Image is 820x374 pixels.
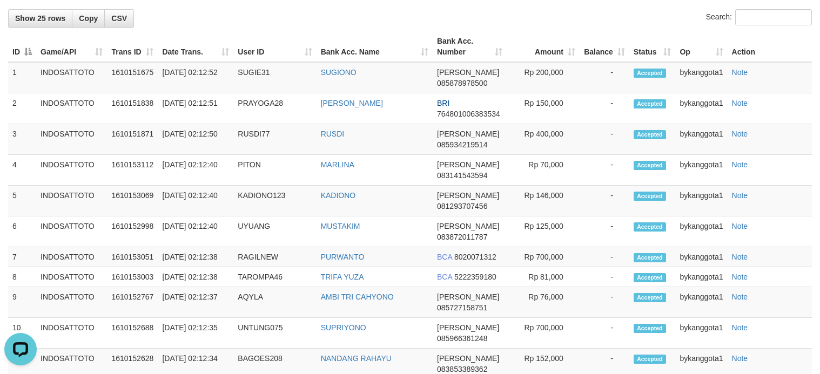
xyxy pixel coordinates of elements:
td: 1610151838 [107,93,158,124]
td: bykanggota1 [675,93,727,124]
a: Note [732,99,748,107]
span: BCA [437,253,452,261]
td: 1610153069 [107,186,158,216]
td: 2 [8,93,36,124]
td: INDOSATTOTO [36,318,107,349]
td: UYUANG [233,216,316,247]
td: bykanggota1 [675,247,727,267]
th: Action [728,31,812,62]
td: KADIONO123 [233,186,316,216]
span: [PERSON_NAME] [437,130,499,138]
th: Bank Acc. Name: activate to sort column ascending [317,31,433,62]
span: Copy 085727158751 to clipboard [437,303,487,312]
td: bykanggota1 [675,267,727,287]
span: Show 25 rows [15,14,65,23]
a: Show 25 rows [8,9,72,28]
td: Rp 70,000 [507,155,580,186]
a: Note [732,273,748,281]
a: Note [732,323,748,332]
td: RAGILNEW [233,247,316,267]
td: 1610152998 [107,216,158,247]
span: CSV [111,14,127,23]
td: - [580,287,629,318]
th: Game/API: activate to sort column ascending [36,31,107,62]
td: Rp 81,000 [507,267,580,287]
a: MUSTAKIM [321,222,360,230]
td: 1610151675 [107,62,158,93]
td: 1610153003 [107,267,158,287]
a: Note [732,222,748,230]
span: Accepted [634,161,666,170]
td: INDOSATTOTO [36,155,107,186]
td: [DATE] 02:12:52 [158,62,233,93]
th: Status: activate to sort column ascending [629,31,676,62]
a: SUGIONO [321,68,357,77]
input: Search: [735,9,812,25]
span: Copy 081293707456 to clipboard [437,202,487,210]
span: [PERSON_NAME] [437,323,499,332]
span: Copy 083141543594 to clipboard [437,171,487,180]
td: [DATE] 02:12:38 [158,247,233,267]
span: Accepted [634,99,666,108]
span: BRI [437,99,449,107]
td: INDOSATTOTO [36,62,107,93]
a: [PERSON_NAME] [321,99,383,107]
td: [DATE] 02:12:40 [158,155,233,186]
td: INDOSATTOTO [36,186,107,216]
td: [DATE] 02:12:50 [158,124,233,155]
td: - [580,155,629,186]
td: - [580,267,629,287]
td: 1 [8,62,36,93]
span: Copy 8020071312 to clipboard [454,253,496,261]
span: Copy 085878978500 to clipboard [437,79,487,87]
td: INDOSATTOTO [36,247,107,267]
td: bykanggota1 [675,216,727,247]
td: bykanggota1 [675,124,727,155]
th: User ID: activate to sort column ascending [233,31,316,62]
th: Date Trans.: activate to sort column ascending [158,31,233,62]
td: - [580,318,629,349]
td: 5 [8,186,36,216]
td: AQYLA [233,287,316,318]
label: Search: [706,9,812,25]
td: INDOSATTOTO [36,267,107,287]
td: 1610152688 [107,318,158,349]
span: Accepted [634,324,666,333]
span: [PERSON_NAME] [437,222,499,230]
td: - [580,216,629,247]
td: 1610153112 [107,155,158,186]
a: KADIONO [321,191,356,200]
a: RUSDI [321,130,345,138]
span: Accepted [634,192,666,201]
span: BCA [437,273,452,281]
td: - [580,93,629,124]
td: Rp 700,000 [507,247,580,267]
td: 1610152767 [107,287,158,318]
a: MARLINA [321,160,354,169]
th: Amount: activate to sort column ascending [507,31,580,62]
td: Rp 150,000 [507,93,580,124]
th: Trans ID: activate to sort column ascending [107,31,158,62]
td: 4 [8,155,36,186]
span: [PERSON_NAME] [437,293,499,301]
td: [DATE] 02:12:37 [158,287,233,318]
span: Accepted [634,273,666,282]
th: Balance: activate to sort column ascending [580,31,629,62]
span: Copy 083872011787 to clipboard [437,233,487,241]
td: 9 [8,287,36,318]
a: PURWANTO [321,253,365,261]
a: CSV [104,9,134,28]
td: SUGIE31 [233,62,316,93]
td: UNTUNG075 [233,318,316,349]
a: Note [732,68,748,77]
a: Copy [72,9,105,28]
td: INDOSATTOTO [36,216,107,247]
span: [PERSON_NAME] [437,191,499,200]
td: 6 [8,216,36,247]
td: 10 [8,318,36,349]
a: Note [732,293,748,301]
td: [DATE] 02:12:35 [158,318,233,349]
span: Copy 085934219514 to clipboard [437,140,487,149]
td: 8 [8,267,36,287]
td: bykanggota1 [675,318,727,349]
